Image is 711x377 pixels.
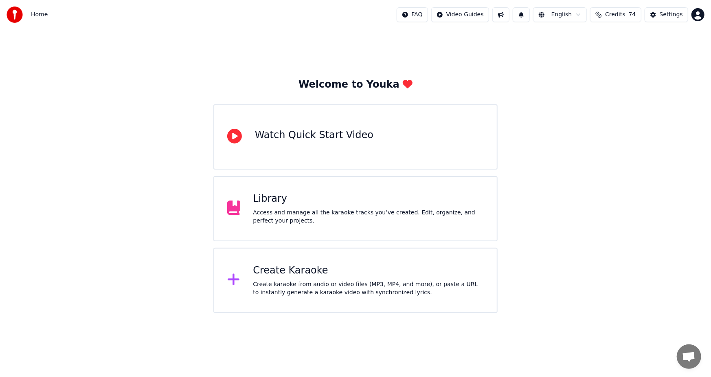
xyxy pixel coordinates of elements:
span: 74 [629,11,636,19]
span: Credits [605,11,625,19]
span: Home [31,11,48,19]
button: Settings [645,7,688,22]
button: Video Guides [431,7,489,22]
div: Watch Quick Start Video [255,129,373,142]
button: FAQ [397,7,428,22]
button: Credits74 [590,7,641,22]
div: Access and manage all the karaoke tracks you’ve created. Edit, organize, and perfect your projects. [253,209,484,225]
nav: breadcrumb [31,11,48,19]
img: youka [7,7,23,23]
div: Create Karaoke [253,264,484,277]
div: Library [253,192,484,205]
div: Create karaoke from audio or video files (MP3, MP4, and more), or paste a URL to instantly genera... [253,280,484,297]
div: Welcome to Youka [298,78,413,91]
div: Settings [660,11,683,19]
div: Open chat [677,344,701,369]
